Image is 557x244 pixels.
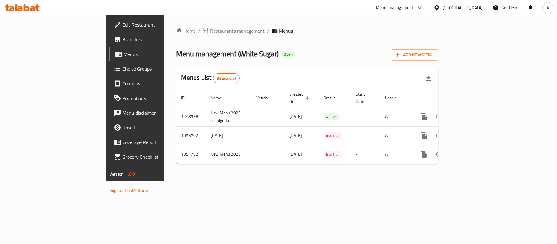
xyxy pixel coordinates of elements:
span: Menus [279,27,293,35]
span: Upsell [122,124,195,131]
div: Total records count [213,73,240,83]
span: Get support on: [110,180,138,188]
td: All [380,126,412,145]
span: Coupons [122,80,195,87]
a: Menu disclaimer [109,105,199,120]
table: enhanced table [176,89,480,164]
span: Menu management ( White Sugar ) [176,47,279,61]
span: [DATE] [289,150,302,158]
span: ID [181,94,193,102]
a: Grocery Checklist [109,150,199,164]
a: Choice Groups [109,61,199,76]
td: All [380,107,412,126]
a: Upsell [109,120,199,135]
span: Grocery Checklist [122,153,195,161]
span: Start Date [356,91,373,105]
button: Change Status [431,109,446,124]
td: New Menu 2023 [206,145,251,164]
span: Inactive [324,132,342,139]
a: Menus [109,47,199,61]
td: New Menu 2023-cg migration [206,107,251,126]
span: Menu disclaimer [122,109,195,116]
span: 1.0.0 [125,170,135,178]
div: Inactive [324,132,342,139]
span: Coverage Report [122,139,195,146]
span: Created On [289,91,311,105]
span: [DATE] [289,131,302,139]
span: Open [281,52,295,57]
div: Open [281,51,295,58]
span: Restaurants management [210,27,265,35]
span: Branches [122,36,195,43]
div: Active [324,113,339,120]
span: A [547,4,549,11]
a: Coupons [109,76,199,91]
span: Version: [110,170,124,178]
span: Status [324,94,343,102]
span: Active [324,113,339,120]
td: [DATE] [206,126,251,145]
span: Choice Groups [122,65,195,72]
h2: Menus List [181,73,240,83]
button: more [417,147,431,162]
a: Edit Restaurant [109,17,199,32]
button: Change Status [431,147,446,162]
a: Branches [109,32,199,47]
a: Promotions [109,91,199,105]
span: Edit Restaurant [122,21,195,28]
div: [GEOGRAPHIC_DATA] [442,4,483,11]
button: more [417,128,431,143]
td: - [351,145,380,164]
button: more [417,109,431,124]
li: / [267,27,269,35]
span: Locale [385,94,404,102]
span: Vendor [256,94,277,102]
span: Name [210,94,229,102]
a: Coverage Report [109,135,199,150]
span: Inactive [324,151,342,158]
td: All [380,145,412,164]
span: [DATE] [289,113,302,120]
nav: breadcrumb [176,27,438,35]
td: - [351,107,380,126]
span: Add New Menu [396,51,433,59]
button: Add New Menu [391,49,438,61]
div: Export file [421,71,436,86]
span: Menus [124,50,195,58]
th: Actions [412,89,480,107]
a: Restaurants management [203,27,265,35]
a: Support.OpsPlatform [110,187,148,194]
button: Change Status [431,128,446,143]
span: 3 record(s) [213,76,239,81]
div: Menu-management [376,4,414,11]
span: Promotions [122,94,195,102]
td: - [351,126,380,145]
